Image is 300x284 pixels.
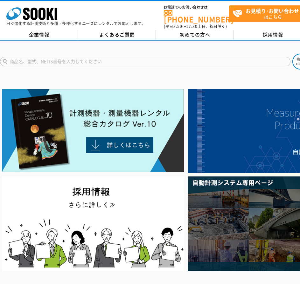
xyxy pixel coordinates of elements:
span: 8:50 [173,23,182,29]
a: よくあるご質問 [78,30,156,40]
p: 日々進化する計測技術と多種・多様化するニーズにレンタルでお応えします。 [6,22,146,25]
span: お電話でのお問い合わせは [164,5,229,9]
span: 17:30 [186,23,198,29]
strong: お見積り･お問い合わせ [246,7,299,15]
a: [PHONE_NUMBER] [164,10,229,23]
img: SOOKI recruit [2,176,184,271]
img: Catalog Ver10 [2,89,184,172]
span: (平日 ～ 土日、祝日除く) [164,23,227,29]
span: 初めての方へ [180,31,210,38]
a: 初めての方へ [156,30,234,40]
